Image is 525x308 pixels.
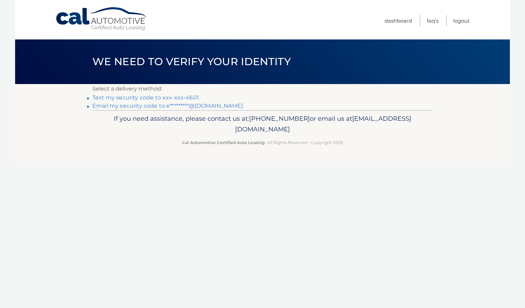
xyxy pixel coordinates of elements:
[384,15,412,26] a: Dashboard
[249,115,310,122] span: [PHONE_NUMBER]
[427,15,438,26] a: FAQ's
[55,7,148,31] a: Cal Automotive
[92,84,433,94] p: Select a delivery method:
[92,94,199,101] a: Text my security code to xxx-xxx-4601
[182,140,265,145] strong: Cal Automotive Certified Auto Leasing
[92,103,243,109] a: Email my security code to e*********@[DOMAIN_NAME]
[92,55,291,68] span: We need to verify your identity
[453,15,470,26] a: Logout
[97,139,428,146] p: - All Rights Reserved - Copyright 2025
[97,113,428,135] p: If you need assistance, please contact us at: or email us at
